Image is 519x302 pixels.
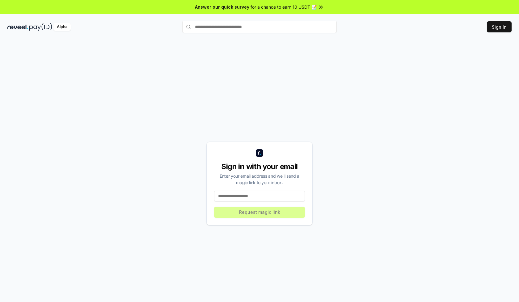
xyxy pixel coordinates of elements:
[7,23,28,31] img: reveel_dark
[195,4,249,10] span: Answer our quick survey
[487,21,512,32] button: Sign In
[251,4,317,10] span: for a chance to earn 10 USDT 📝
[214,162,305,172] div: Sign in with your email
[214,173,305,186] div: Enter your email address and we’ll send a magic link to your inbox.
[256,149,263,157] img: logo_small
[29,23,52,31] img: pay_id
[53,23,71,31] div: Alpha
